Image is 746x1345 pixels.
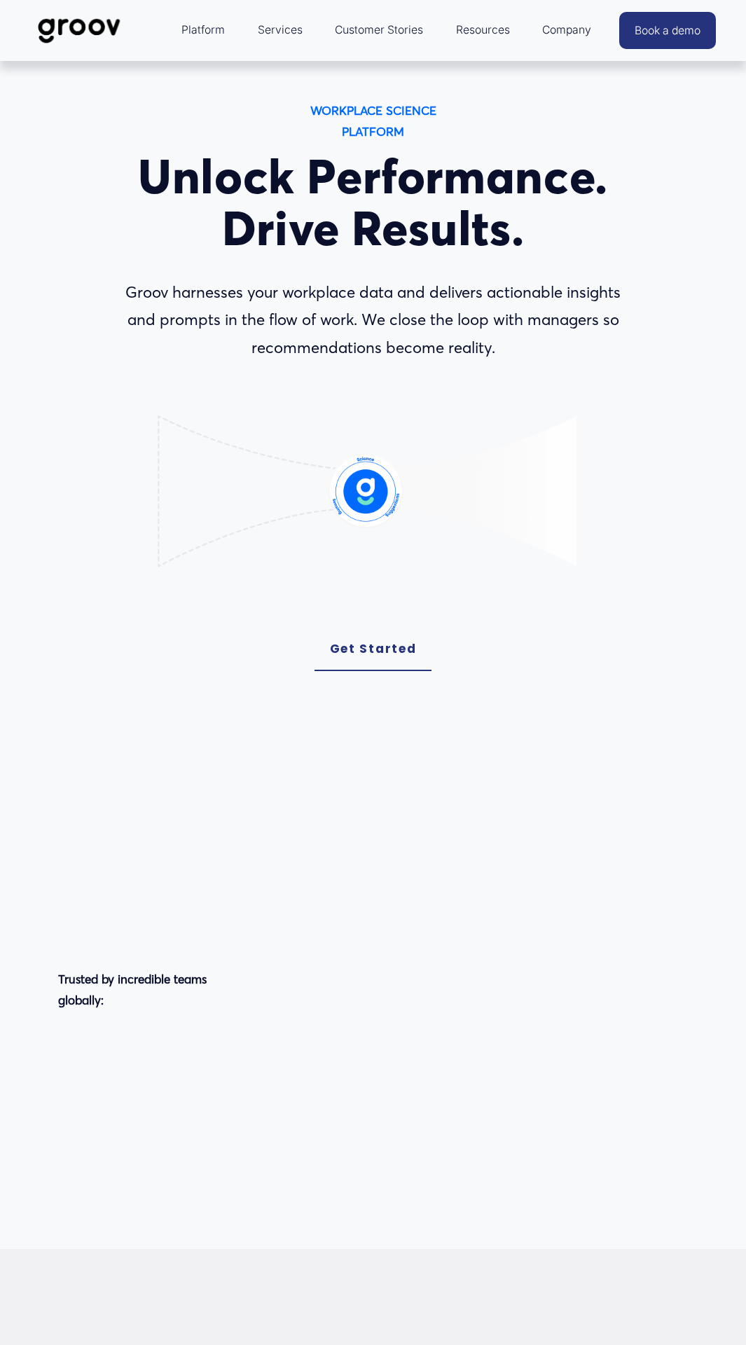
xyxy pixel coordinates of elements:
a: Services [251,13,310,47]
a: Customer Stories [328,13,430,47]
a: Book a demo [619,12,716,49]
a: folder dropdown [535,13,598,47]
p: Groov harnesses your workplace data and delivers actionable insights and prompts in the flow of w... [116,279,629,362]
strong: Trusted by incredible teams globally: [58,972,210,1008]
span: Company [542,20,591,40]
a: folder dropdown [449,13,517,47]
a: folder dropdown [174,13,232,47]
span: Platform [181,20,225,40]
a: Get Started [315,628,432,671]
strong: WORKPLACE SCIENCE PLATFORM [310,103,440,139]
h1: Unlock Performance. Drive Results. [116,151,629,255]
img: Groov | Workplace Science Platform | Unlock Performance | Drive Results [30,8,129,54]
span: Resources [456,20,510,40]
